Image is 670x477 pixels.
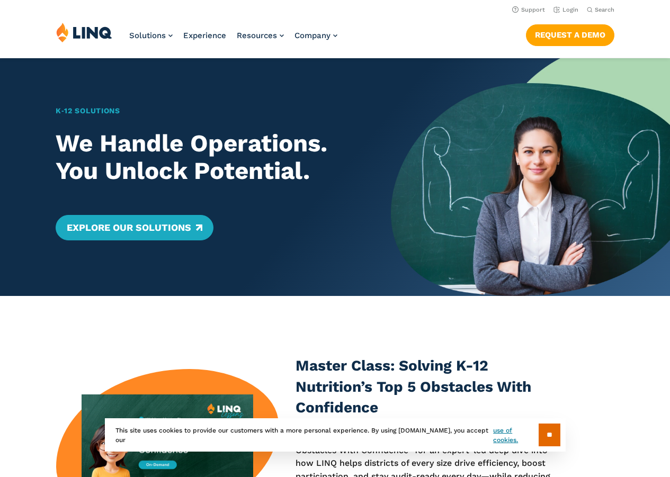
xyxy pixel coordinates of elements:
img: LINQ | K‑12 Software [56,22,112,42]
nav: Primary Navigation [129,22,337,57]
a: Login [553,6,578,13]
a: Request a Demo [526,24,614,46]
nav: Button Navigation [526,22,614,46]
a: use of cookies. [493,426,538,445]
button: Open Search Bar [587,6,614,14]
a: Experience [183,31,226,40]
a: Explore Our Solutions [56,215,213,240]
a: Support [512,6,545,13]
span: Solutions [129,31,166,40]
a: Resources [237,31,284,40]
a: Solutions [129,31,173,40]
h1: K‑12 Solutions [56,105,363,116]
span: Company [294,31,330,40]
span: Search [595,6,614,13]
h3: Master Class: Solving K-12 Nutrition’s Top 5 Obstacles With Confidence [296,355,566,419]
img: Home Banner [391,58,670,296]
a: Company [294,31,337,40]
div: This site uses cookies to provide our customers with a more personal experience. By using [DOMAIN... [105,418,566,452]
h2: We Handle Operations. You Unlock Potential. [56,130,363,185]
span: Resources [237,31,277,40]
